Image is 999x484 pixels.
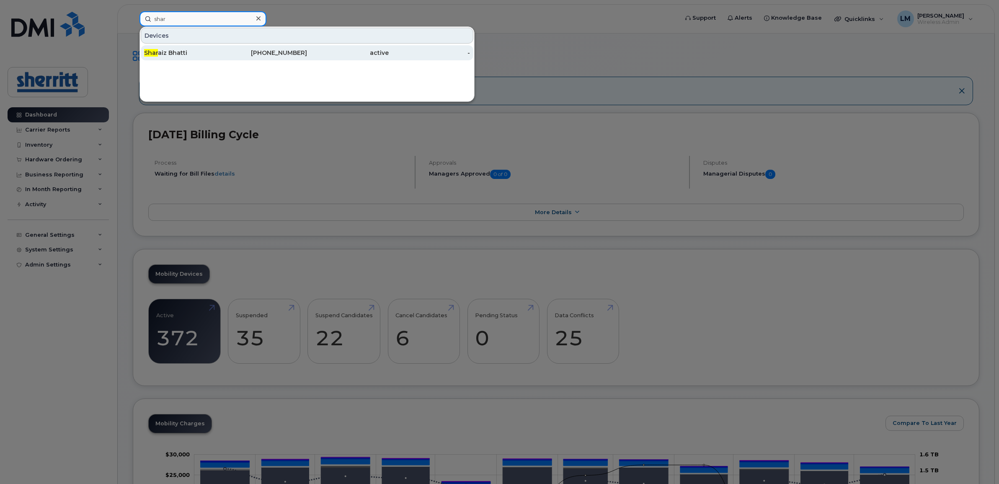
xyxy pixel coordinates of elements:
[226,49,307,57] div: [PHONE_NUMBER]
[141,28,473,44] div: Devices
[389,49,470,57] div: -
[307,49,389,57] div: active
[141,45,473,60] a: Sharaiz Bhatti[PHONE_NUMBER]active-
[144,49,226,57] div: aiz Bhatti
[144,49,158,57] span: Shar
